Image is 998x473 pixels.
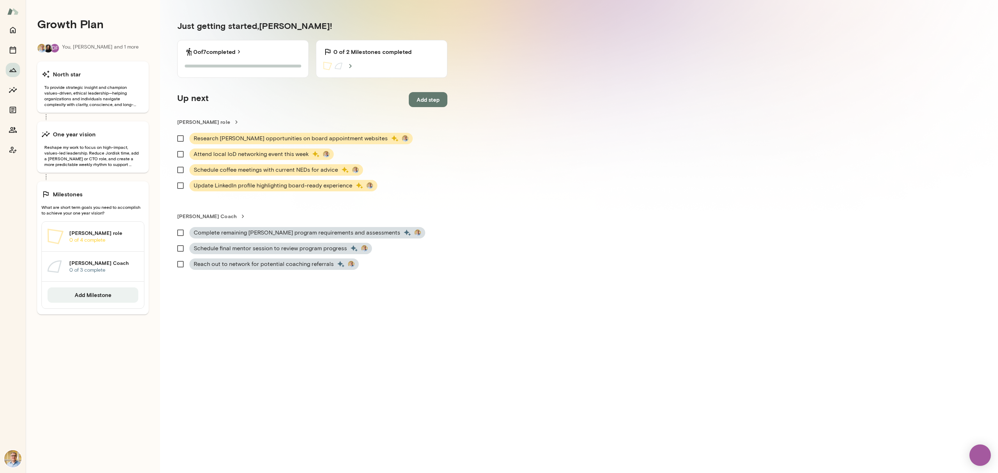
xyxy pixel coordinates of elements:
[53,130,96,139] h6: One year vision
[42,252,144,282] a: [PERSON_NAME] Coach0 of 3 complete
[189,149,334,160] div: Attend local IoD networking event this weekScott Bowie
[333,47,412,56] h6: 0 of 2 Milestones completed
[4,450,21,467] img: Scott Bowie
[194,228,400,237] span: Complete remaining [PERSON_NAME] program requirements and assessments
[194,166,338,174] span: Schedule coffee meetings with current NEDs for advice
[41,221,144,308] div: [PERSON_NAME] role0 of 4 complete[PERSON_NAME] Coach0 of 3 completeAdd Milestone
[6,83,20,97] button: Insights
[414,230,421,236] img: Scott Bowie
[189,133,413,144] div: Research [PERSON_NAME] opportunities on board appointment websitesScott Bowie
[177,20,447,31] h5: Just getting started, [PERSON_NAME] !
[6,123,20,137] button: Members
[37,61,149,113] button: North starTo provide strategic insight and champion values-driven, ethical leadership—helping org...
[48,287,138,302] button: Add Milestone
[69,237,138,244] p: 0 of 4 complete
[53,70,81,79] h6: North star
[44,44,53,52] img: Deana Murfitt
[53,190,83,198] h6: Milestones
[352,167,359,173] img: Scott Bowie
[367,182,373,189] img: Scott Bowie
[62,44,139,53] p: You, [PERSON_NAME] and 1 more
[6,103,20,117] button: Documents
[6,143,20,157] button: Coach app
[42,222,144,252] a: [PERSON_NAME] role0 of 4 complete
[69,267,138,274] p: 0 of 3 complete
[189,227,425,238] div: Complete remaining [PERSON_NAME] program requirements and assessmentsScott Bowie
[348,261,354,267] img: Scott Bowie
[194,134,388,143] span: Research [PERSON_NAME] opportunities on board appointment websites
[189,180,377,191] div: Update LinkedIn profile highlighting board-ready experienceScott Bowie
[6,23,20,37] button: Home
[41,204,144,216] span: What are short term goals you need to accomplish to achieve your one year vision?
[189,164,363,176] div: Schedule coffee meetings with current NEDs for adviceScott Bowie
[41,84,144,107] span: To provide strategic insight and champion values-driven, ethical leadership—helping organizations...
[193,47,243,56] a: 0of7completed
[37,17,149,31] h4: Growth Plan
[6,63,20,77] button: Growth Plan
[37,121,149,173] button: One year visionReshape my work to focus on high-impact, values-led leadership. Reduce Jordisk tim...
[409,92,447,107] button: Add step
[323,151,329,157] img: Scott Bowie
[194,260,334,268] span: Reach out to network for potential coaching referrals
[6,43,20,57] button: Sessions
[361,245,368,252] img: Scott Bowie
[189,243,372,254] div: Schedule final mentor session to review program progressScott Bowie
[50,44,59,53] div: OF
[177,213,447,220] a: [PERSON_NAME] Coach
[38,44,46,52] img: Scott Bowie
[177,119,447,126] a: [PERSON_NAME] role
[177,92,209,107] h5: Up next
[194,244,347,253] span: Schedule final mentor session to review program progress
[189,258,359,270] div: Reach out to network for potential coaching referralsScott Bowie
[7,5,19,18] img: Mento
[69,260,138,267] h6: [PERSON_NAME] Coach
[41,144,144,167] span: Reshape my work to focus on high-impact, values-led leadership. Reduce Jordisk time, add a [PERSO...
[402,135,408,142] img: Scott Bowie
[194,181,352,190] span: Update LinkedIn profile highlighting board-ready experience
[69,230,138,237] h6: [PERSON_NAME] role
[194,150,309,158] span: Attend local IoD networking event this week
